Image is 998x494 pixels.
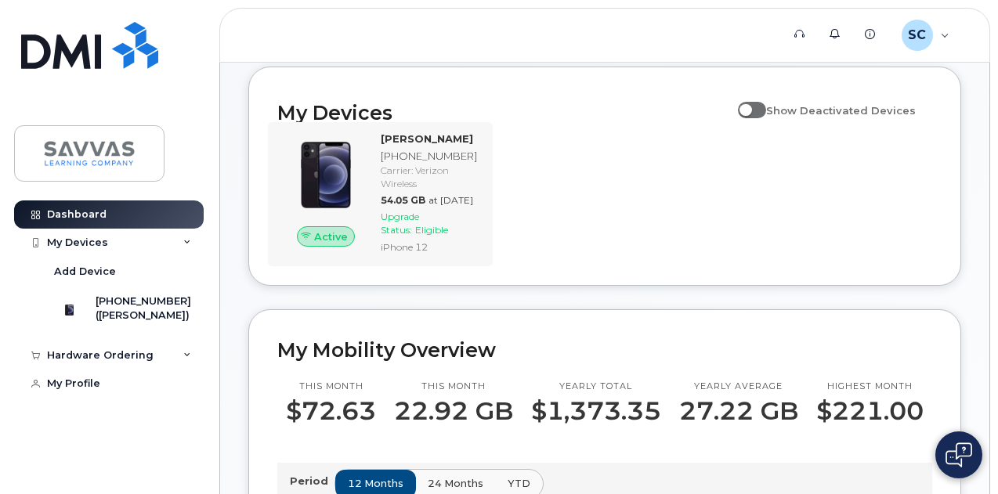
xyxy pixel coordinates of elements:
[946,442,972,467] img: Open chat
[428,476,483,491] span: 24 months
[314,229,348,244] span: Active
[277,132,483,257] a: Active[PERSON_NAME][PHONE_NUMBER]Carrier: Verizon Wireless54.05 GBat [DATE]Upgrade Status:Eligibl...
[286,397,376,425] p: $72.63
[816,380,924,393] p: Highest month
[428,194,473,206] span: at [DATE]
[381,194,425,206] span: 54.05 GB
[531,380,661,393] p: Yearly total
[679,397,798,425] p: 27.22 GB
[908,26,926,45] span: SC
[531,397,661,425] p: $1,373.35
[381,164,477,190] div: Carrier: Verizon Wireless
[381,149,477,164] div: [PHONE_NUMBER]
[381,240,477,254] div: iPhone 12
[277,338,932,362] h2: My Mobility Overview
[290,139,362,211] img: iPhone_12.jpg
[766,104,916,117] span: Show Deactivated Devices
[286,380,376,393] p: This month
[394,397,513,425] p: 22.92 GB
[508,476,530,491] span: YTD
[415,224,448,236] span: Eligible
[394,380,513,393] p: This month
[290,474,334,489] p: Period
[738,96,750,108] input: Show Deactivated Devices
[679,380,798,393] p: Yearly average
[891,20,960,51] div: Scott Cline
[816,397,924,425] p: $221.00
[381,132,473,145] strong: [PERSON_NAME]
[277,101,730,124] h2: My Devices
[381,211,419,236] span: Upgrade Status:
